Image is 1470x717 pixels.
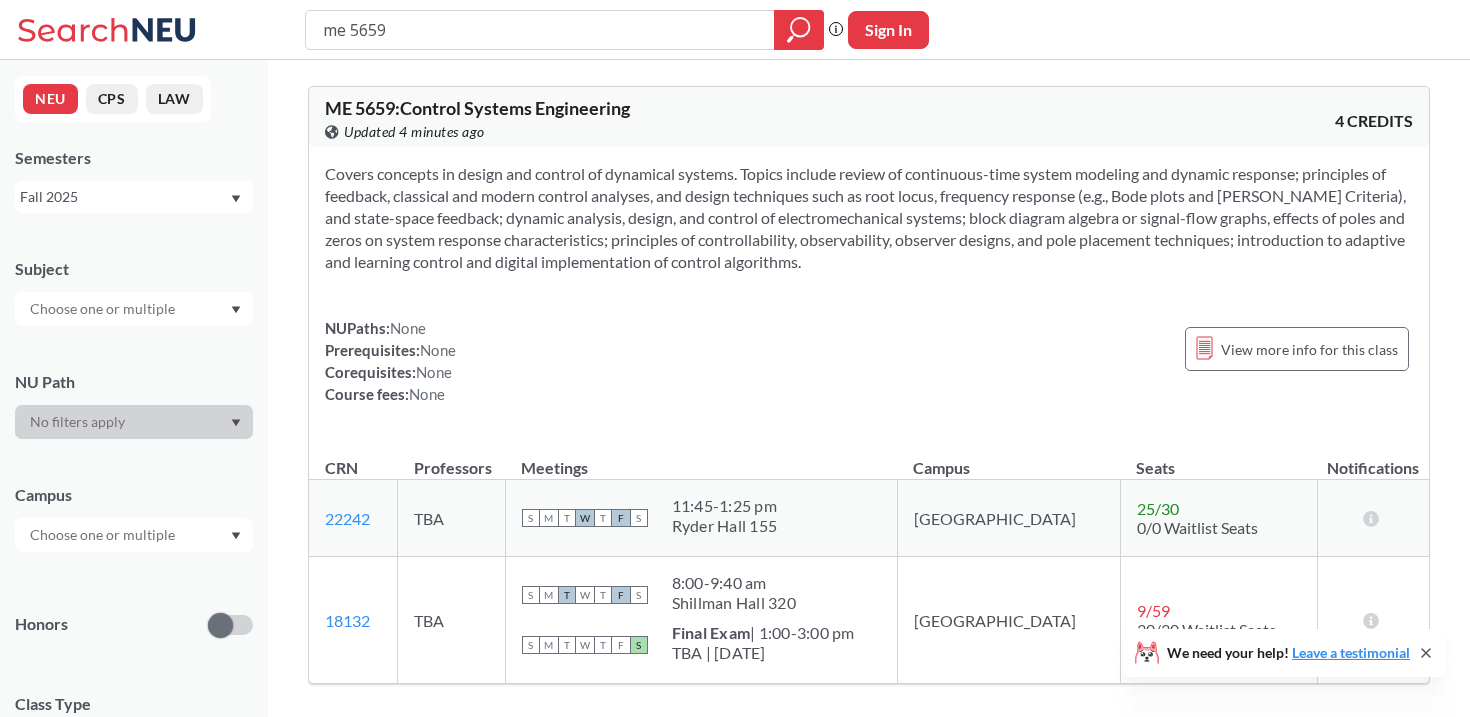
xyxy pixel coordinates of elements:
svg: Dropdown arrow [231,532,241,540]
a: 18132 [325,611,370,630]
input: Class, professor, course number, "phrase" [321,13,760,47]
span: M [540,509,558,527]
span: F [612,636,630,654]
div: Dropdown arrow [15,292,253,326]
th: Notifications [1317,437,1429,480]
span: W [576,509,594,527]
b: Final Exam [672,623,751,642]
th: Campus [897,437,1120,480]
span: M [540,586,558,604]
div: NU Path [15,371,253,393]
span: S [522,586,540,604]
input: Choose one or multiple [20,297,188,321]
span: F [612,509,630,527]
div: Subject [15,258,253,280]
span: None [390,319,426,337]
span: S [630,509,648,527]
span: 25 / 30 [1137,499,1179,518]
span: None [420,341,456,359]
td: TBA [398,480,506,557]
div: 11:45 - 1:25 pm [672,496,778,516]
span: Class Type [15,693,253,715]
div: Dropdown arrow [15,405,253,439]
span: S [630,636,648,654]
div: Fall 2025Dropdown arrow [15,181,253,213]
div: NUPaths: Prerequisites: Corequisites: Course fees: [325,317,456,405]
th: Meetings [505,437,897,480]
span: M [540,636,558,654]
div: CRN [325,457,358,479]
span: S [522,636,540,654]
button: Sign In [848,11,929,49]
span: T [558,509,576,527]
div: Ryder Hall 155 [672,516,778,536]
a: Leave a testimonial [1292,644,1410,661]
div: 8:00 - 9:40 am [672,573,796,593]
td: [GEOGRAPHIC_DATA] [897,557,1120,684]
input: Choose one or multiple [20,523,188,547]
div: Shillman Hall 320 [672,593,796,613]
td: TBA [398,557,506,684]
a: 22242 [325,509,370,528]
span: Updated 4 minutes ago [344,121,485,143]
div: Semesters [15,147,253,169]
span: F [612,586,630,604]
span: 4 CREDITS [1335,110,1413,132]
section: Covers concepts in design and control of dynamical systems. Topics include review of continuous-t... [325,163,1413,273]
span: 0/0 Waitlist Seats [1137,518,1258,537]
button: NEU [23,84,78,114]
span: View more info for this class [1221,337,1398,362]
div: | 1:00-3:00 pm [672,623,855,643]
svg: magnifying glass [787,16,811,44]
span: W [576,586,594,604]
span: T [558,586,576,604]
div: TBA | [DATE] [672,643,855,663]
span: T [594,586,612,604]
button: CPS [86,84,138,114]
svg: Dropdown arrow [231,419,241,427]
div: magnifying glass [774,10,824,50]
th: Professors [398,437,506,480]
span: S [522,509,540,527]
svg: Dropdown arrow [231,306,241,314]
span: W [576,636,594,654]
span: T [558,636,576,654]
span: T [594,509,612,527]
td: [GEOGRAPHIC_DATA] [897,480,1120,557]
button: LAW [146,84,203,114]
span: 9 / 59 [1137,601,1170,620]
svg: Dropdown arrow [231,195,241,203]
div: Dropdown arrow [15,518,253,552]
span: ME 5659 : Control Systems Engineering [325,97,630,119]
span: We need your help! [1167,646,1410,660]
p: Honors [15,613,68,636]
div: Campus [15,484,253,506]
div: Fall 2025 [20,186,229,208]
span: S [630,586,648,604]
span: 30/30 Waitlist Seats [1137,620,1276,639]
th: Seats [1120,437,1317,480]
span: None [409,385,445,403]
span: T [594,636,612,654]
span: None [416,363,452,381]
